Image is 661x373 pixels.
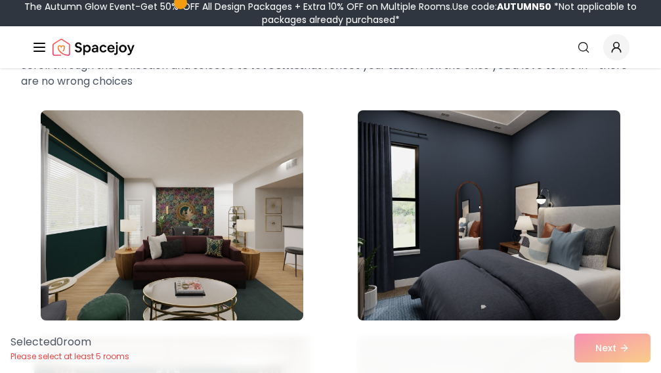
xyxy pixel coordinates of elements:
a: Spacejoy [53,34,135,60]
img: Spacejoy Logo [53,34,135,60]
img: Room room-1 [41,110,303,320]
p: Scroll through the collection and select that reflect your taste. Pick the ones you'd love to liv... [21,58,640,89]
p: Please select at least 5 rooms [11,351,129,362]
p: Selected 0 room [11,334,129,350]
nav: Global [32,26,629,68]
img: Room room-2 [358,110,620,320]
